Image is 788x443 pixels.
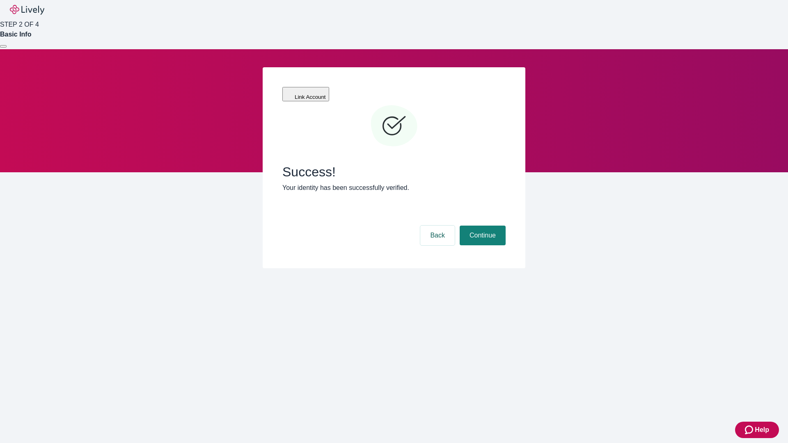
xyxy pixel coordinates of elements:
p: Your identity has been successfully verified. [282,183,506,193]
span: Success! [282,164,506,180]
button: Continue [460,226,506,245]
svg: Zendesk support icon [745,425,755,435]
button: Back [420,226,455,245]
button: Link Account [282,87,329,101]
img: Lively [10,5,44,15]
span: Help [755,425,769,435]
svg: Checkmark icon [369,102,419,151]
button: Zendesk support iconHelp [735,422,779,438]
